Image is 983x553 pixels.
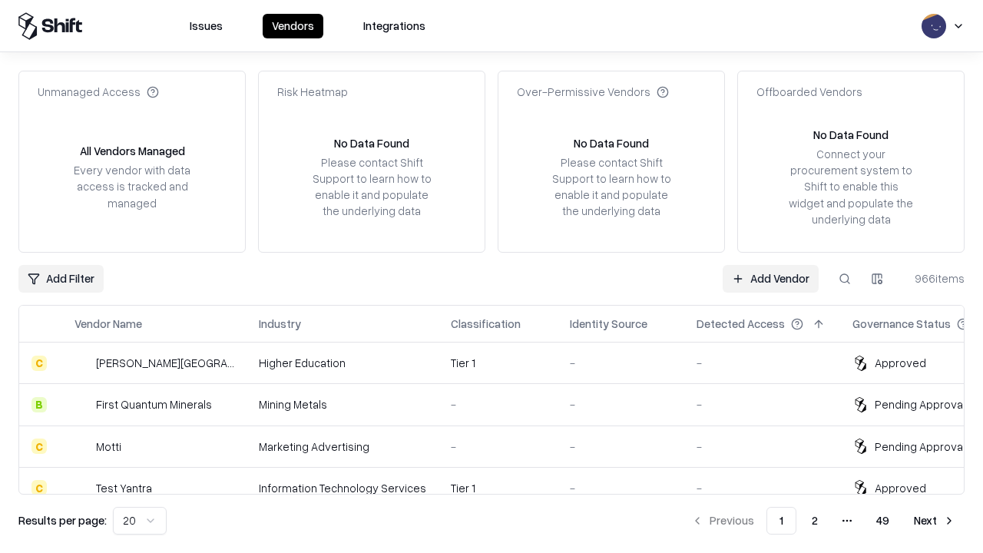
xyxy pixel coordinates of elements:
[517,84,669,100] div: Over-Permissive Vendors
[354,14,435,38] button: Integrations
[259,355,426,371] div: Higher Education
[756,84,862,100] div: Offboarded Vendors
[180,14,232,38] button: Issues
[864,507,902,535] button: 49
[766,507,796,535] button: 1
[259,396,426,412] div: Mining Metals
[31,480,47,495] div: C
[852,316,951,332] div: Governance Status
[96,355,234,371] div: [PERSON_NAME][GEOGRAPHIC_DATA]
[548,154,675,220] div: Please contact Shift Support to learn how to enable it and populate the underlying data
[875,355,926,371] div: Approved
[697,355,828,371] div: -
[96,396,212,412] div: First Quantum Minerals
[277,84,348,100] div: Risk Heatmap
[875,396,965,412] div: Pending Approval
[308,154,435,220] div: Please contact Shift Support to learn how to enable it and populate the underlying data
[74,397,90,412] img: First Quantum Minerals
[451,316,521,332] div: Classification
[31,397,47,412] div: B
[451,480,545,496] div: Tier 1
[74,480,90,495] img: Test Yantra
[451,439,545,455] div: -
[570,316,647,332] div: Identity Source
[875,439,965,455] div: Pending Approval
[697,439,828,455] div: -
[74,439,90,454] img: Motti
[682,507,965,535] nav: pagination
[697,480,828,496] div: -
[451,396,545,412] div: -
[259,439,426,455] div: Marketing Advertising
[31,439,47,454] div: C
[570,396,672,412] div: -
[74,356,90,371] img: Reichman University
[263,14,323,38] button: Vendors
[18,512,107,528] p: Results per page:
[570,355,672,371] div: -
[570,480,672,496] div: -
[787,146,915,227] div: Connect your procurement system to Shift to enable this widget and populate the underlying data
[68,162,196,210] div: Every vendor with data access is tracked and managed
[259,480,426,496] div: Information Technology Services
[334,135,409,151] div: No Data Found
[31,356,47,371] div: C
[574,135,649,151] div: No Data Found
[96,480,152,496] div: Test Yantra
[259,316,301,332] div: Industry
[813,127,889,143] div: No Data Found
[74,316,142,332] div: Vendor Name
[80,143,185,159] div: All Vendors Managed
[875,480,926,496] div: Approved
[570,439,672,455] div: -
[723,265,819,293] a: Add Vendor
[903,270,965,286] div: 966 items
[451,355,545,371] div: Tier 1
[96,439,121,455] div: Motti
[38,84,159,100] div: Unmanaged Access
[799,507,830,535] button: 2
[697,396,828,412] div: -
[697,316,785,332] div: Detected Access
[905,507,965,535] button: Next
[18,265,104,293] button: Add Filter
